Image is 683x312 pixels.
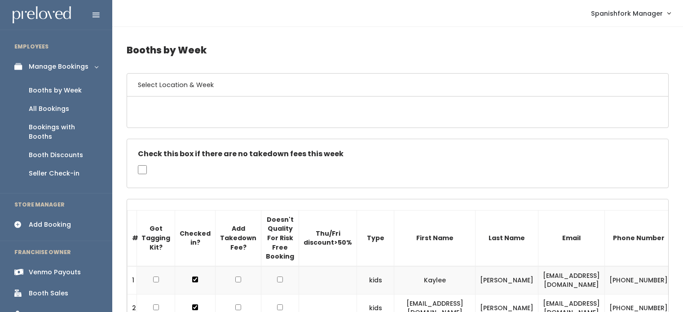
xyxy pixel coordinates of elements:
[29,220,71,229] div: Add Booking
[261,210,299,266] th: Doesn't Quality For Risk Free Booking
[29,104,69,114] div: All Bookings
[29,289,68,298] div: Booth Sales
[29,169,79,178] div: Seller Check-in
[127,38,669,62] h4: Booths by Week
[605,266,673,294] td: [PHONE_NUMBER]
[476,210,538,266] th: Last Name
[137,210,175,266] th: Got Tagging Kit?
[538,210,605,266] th: Email
[128,210,137,266] th: #
[138,150,657,158] h5: Check this box if there are no takedown fees this week
[29,268,81,277] div: Venmo Payouts
[582,4,679,23] a: Spanishfork Manager
[29,150,83,160] div: Booth Discounts
[29,123,98,141] div: Bookings with Booths
[128,266,137,294] td: 1
[357,210,394,266] th: Type
[29,62,88,71] div: Manage Bookings
[216,210,261,266] th: Add Takedown Fee?
[591,9,663,18] span: Spanishfork Manager
[394,266,476,294] td: Kaylee
[299,210,357,266] th: Thu/Fri discount>50%
[394,210,476,266] th: First Name
[127,74,668,97] h6: Select Location & Week
[538,266,605,294] td: [EMAIL_ADDRESS][DOMAIN_NAME]
[175,210,216,266] th: Checked in?
[605,210,673,266] th: Phone Number
[357,266,394,294] td: kids
[29,86,82,95] div: Booths by Week
[476,266,538,294] td: [PERSON_NAME]
[13,6,71,24] img: preloved logo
